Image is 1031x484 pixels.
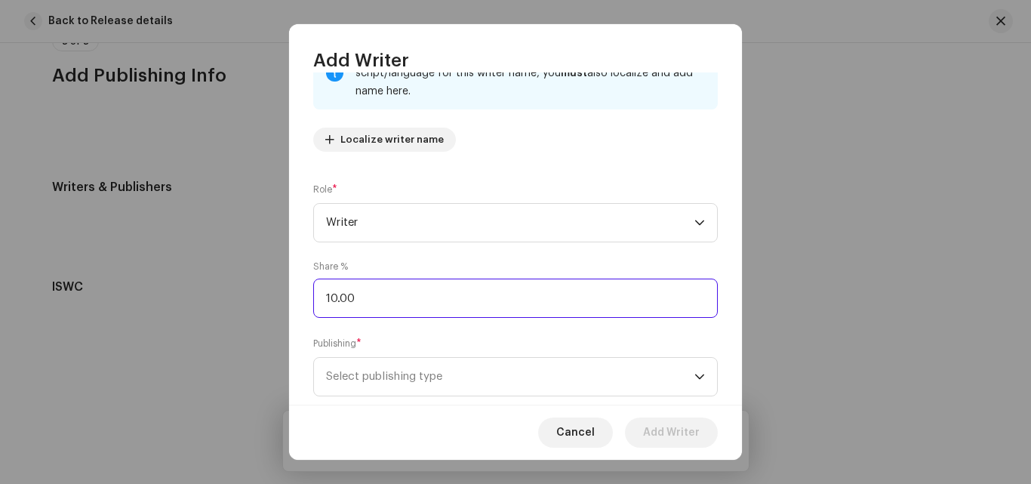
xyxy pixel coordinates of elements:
button: Add Writer [625,418,718,448]
span: Add Writer [313,48,409,72]
span: Localize writer name [340,125,444,155]
div: dropdown trigger [694,204,705,242]
button: Cancel [538,418,613,448]
span: Add Writer [643,418,700,448]
div: If you localized any of the artist names and you are using the same script/language for this writ... [355,46,706,100]
small: Role [313,182,332,197]
strong: must [561,68,587,79]
input: Enter share % [313,279,718,318]
button: Localize writer name [313,128,456,152]
span: Writer [326,204,694,242]
small: Publishing [313,336,356,351]
div: dropdown trigger [694,358,705,396]
span: Cancel [556,418,595,448]
span: Select publishing type [326,358,694,396]
label: Share % [313,260,348,273]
